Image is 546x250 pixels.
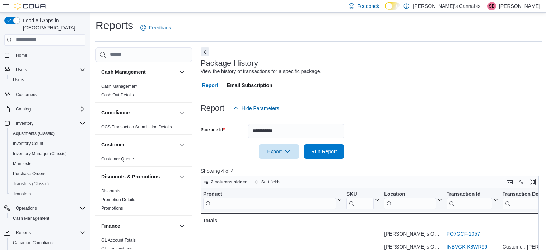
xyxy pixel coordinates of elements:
[10,190,85,198] span: Transfers
[10,129,57,138] a: Adjustments (Classic)
[10,238,58,247] a: Canadian Compliance
[13,161,31,167] span: Manifests
[1,65,88,75] button: Users
[101,109,176,116] button: Compliance
[13,228,34,237] button: Reports
[16,92,37,97] span: Customers
[10,238,85,247] span: Canadian Compliance
[149,24,171,31] span: Feedback
[10,179,52,188] a: Transfers (Classic)
[101,84,137,89] a: Cash Management
[7,179,88,189] button: Transfers (Classic)
[101,68,146,76] h3: Cash Management
[202,78,218,92] span: Report
[10,139,46,148] a: Inventory Count
[178,68,186,76] button: Cash Management
[13,151,67,156] span: Inventory Manager (Classic)
[16,205,37,211] span: Operations
[201,59,258,68] h3: Package History
[13,240,55,246] span: Canadian Compliance
[446,244,487,250] a: INBVGK-K8WR99
[10,169,85,178] span: Purchase Orders
[13,65,85,74] span: Users
[203,191,342,209] button: Product
[259,144,299,159] button: Export
[384,229,442,238] div: [PERSON_NAME]'s Oshawa
[16,53,27,58] span: Home
[201,104,224,113] h3: Report
[10,149,70,158] a: Inventory Manager (Classic)
[10,129,85,138] span: Adjustments (Classic)
[1,228,88,238] button: Reports
[446,191,492,209] div: Transaction Id URL
[10,76,85,84] span: Users
[95,82,192,102] div: Cash Management
[101,109,130,116] h3: Compliance
[304,144,344,159] button: Run Report
[13,77,24,83] span: Users
[101,222,120,229] h3: Finance
[178,140,186,149] button: Customer
[211,179,248,185] span: 2 columns hidden
[137,21,174,35] a: Feedback
[413,2,480,10] p: [PERSON_NAME]'s Cannabis
[10,149,85,158] span: Inventory Manager (Classic)
[1,50,88,60] button: Home
[1,203,88,213] button: Operations
[346,191,374,197] div: SKU
[16,106,31,112] span: Catalog
[95,155,192,166] div: Customer
[101,188,120,194] span: Discounts
[203,191,336,209] div: Product
[13,215,49,221] span: Cash Management
[384,216,442,225] div: -
[489,2,495,10] span: SB
[101,124,172,130] span: OCS Transaction Submission Details
[101,83,137,89] span: Cash Management
[101,188,120,194] a: Discounts
[10,76,27,84] a: Users
[505,178,514,186] button: Keyboard shortcuts
[7,213,88,223] button: Cash Management
[7,169,88,179] button: Purchase Orders
[10,159,34,168] a: Manifests
[101,124,172,129] a: OCS Transaction Submission Details
[346,191,379,209] button: SKU
[101,173,176,180] button: Discounts & Promotions
[178,222,186,230] button: Finance
[13,181,49,187] span: Transfers (Classic)
[101,206,123,211] a: Promotions
[13,105,85,113] span: Catalog
[10,139,85,148] span: Inventory Count
[227,78,272,92] span: Email Subscription
[95,123,192,134] div: Compliance
[1,104,88,114] button: Catalog
[261,179,280,185] span: Sort fields
[10,214,52,223] a: Cash Management
[7,128,88,138] button: Adjustments (Classic)
[10,159,85,168] span: Manifests
[10,214,85,223] span: Cash Management
[13,51,30,60] a: Home
[384,191,436,209] div: Location
[7,138,88,149] button: Inventory Count
[16,121,33,126] span: Inventory
[10,190,34,198] a: Transfers
[357,3,379,10] span: Feedback
[201,68,322,75] div: View the history of transactions for a specific package.
[203,191,336,197] div: Product
[101,92,134,97] a: Cash Out Details
[13,51,85,60] span: Home
[13,90,39,99] a: Customers
[10,169,48,178] a: Purchase Orders
[7,159,88,169] button: Manifests
[13,119,36,128] button: Inventory
[16,230,31,236] span: Reports
[13,90,85,99] span: Customers
[13,204,40,213] button: Operations
[101,141,176,148] button: Customer
[95,187,192,215] div: Discounts & Promotions
[101,156,134,162] a: Customer Queue
[251,178,283,186] button: Sort fields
